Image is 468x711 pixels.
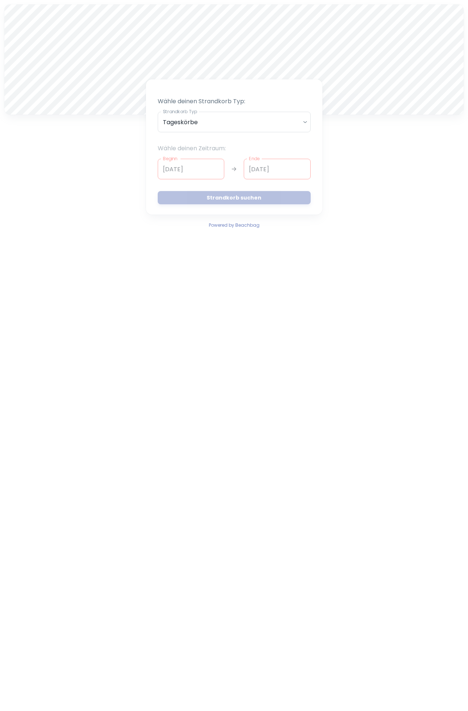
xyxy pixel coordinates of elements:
span: Powered by Beachbag [209,222,260,228]
button: Strandkorb suchen [158,191,311,204]
label: Beginn [163,155,178,162]
label: Strandkorb Typ [163,108,197,115]
input: dd.mm.yyyy [244,159,311,179]
input: dd.mm.yyyy [158,159,225,179]
div: Tageskörbe [158,112,311,132]
a: Powered by Beachbag [209,220,260,229]
p: Wähle deinen Strandkorb Typ: [158,97,311,106]
p: Wähle deinen Zeitraum: [158,144,311,153]
label: Ende [249,155,260,162]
